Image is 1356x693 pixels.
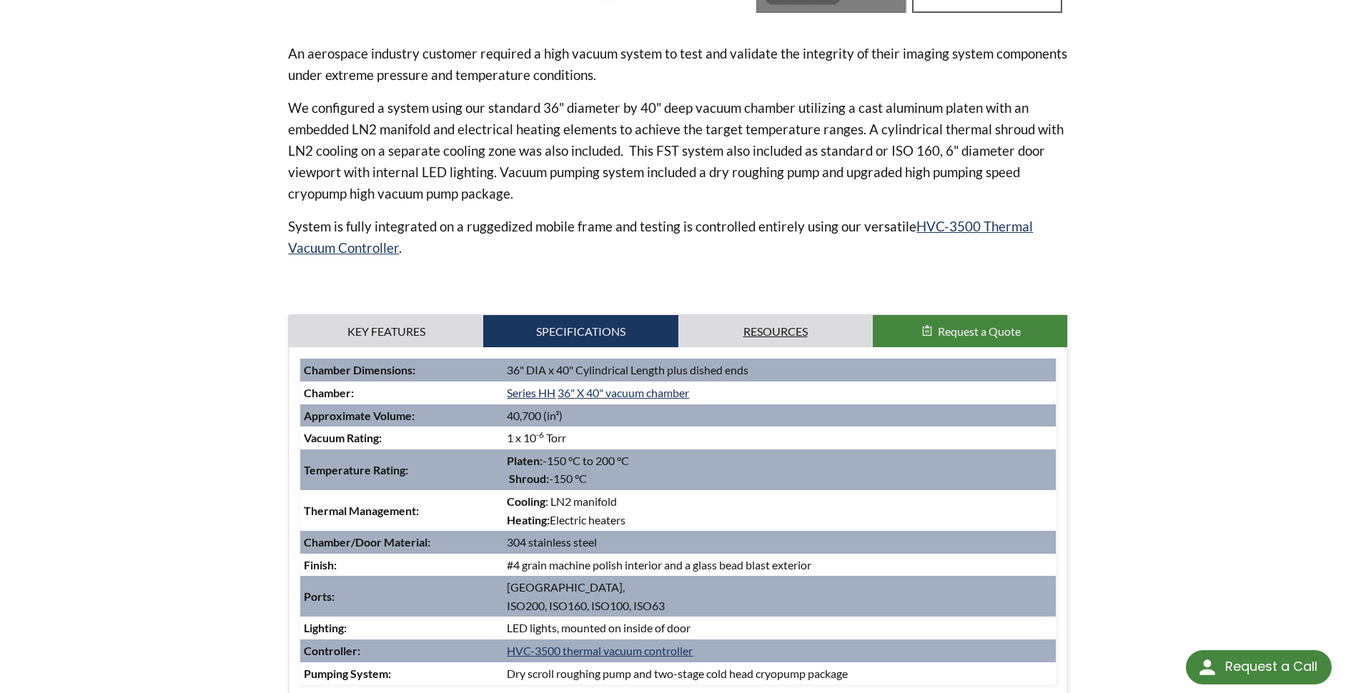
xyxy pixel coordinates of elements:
a: 36" X 40" vacuum chamber [558,386,689,399]
p: System is fully integrated on a ruggedized mobile frame and testing is controlled entirely using ... [288,216,1067,259]
span: Request a Quote [938,324,1021,338]
div: Request a Call [1186,650,1332,684]
strong: Platen: [507,454,543,467]
td: : [300,449,503,490]
div: Request a Call [1225,650,1317,683]
p: We configured a system using our standard 36" diameter by 40" deep vacuum chamber utilizing a cas... [288,97,1067,204]
strong: Cooling [507,494,545,508]
strong: Chamber: [304,386,354,399]
td: 304 stainless steel [503,531,1055,554]
strong: Vacuum Rating: [304,431,382,444]
td: #4 grain machine polish interior and a glass bead blast exterior [503,554,1055,577]
td: 40,700 (in³) [503,404,1055,427]
strong: Ports: [304,589,335,603]
td: : [300,404,503,427]
td: LED lights, mounted on inside of door [503,617,1055,639]
strong: Finish: [304,558,337,572]
p: An aerospace industry customer required a high vacuum system to test and validate the integrity o... [288,43,1067,86]
strong: : [547,513,550,527]
strong: Approximate Volume [304,409,412,422]
a: Resources [678,315,873,348]
strong: Chamber/Door Material: [304,535,430,549]
strong: Thermal Management: [304,504,419,517]
strong: Lighting: [304,621,347,634]
img: round button [1196,656,1219,679]
td: 36" DIA x 40" Cylindrical Length plus dished ends [503,359,1055,382]
strong: Shroud: [509,472,549,485]
strong: Chamber Dimensions: [304,363,415,377]
td: : [300,662,503,685]
strong: Controller [304,644,357,657]
a: Series HH [507,386,555,399]
td: -150 °C to 200 °C -150 °C [503,449,1055,490]
a: HVC-3500 thermal vacuum controller [507,644,693,657]
td: 1 x 10 Torr [503,427,1055,449]
a: Key Features [289,315,483,348]
td: [GEOGRAPHIC_DATA], ISO200, ISO160, ISO100, ISO63 [503,576,1055,617]
sup: -6 [536,429,544,440]
a: Specifications [483,315,678,348]
strong: Heating [507,513,547,527]
a: HVC-3500 Thermal Vacuum Controller [288,218,1033,256]
strong: Temperature Rating [304,463,405,477]
button: Request a Quote [873,315,1067,348]
td: Dry scroll roughing pump and two-stage cold head cryopump package [503,662,1055,685]
td: : LN2 manifold Electric heaters [503,490,1055,531]
td: : [300,639,503,662]
strong: Pumping System [304,667,388,680]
